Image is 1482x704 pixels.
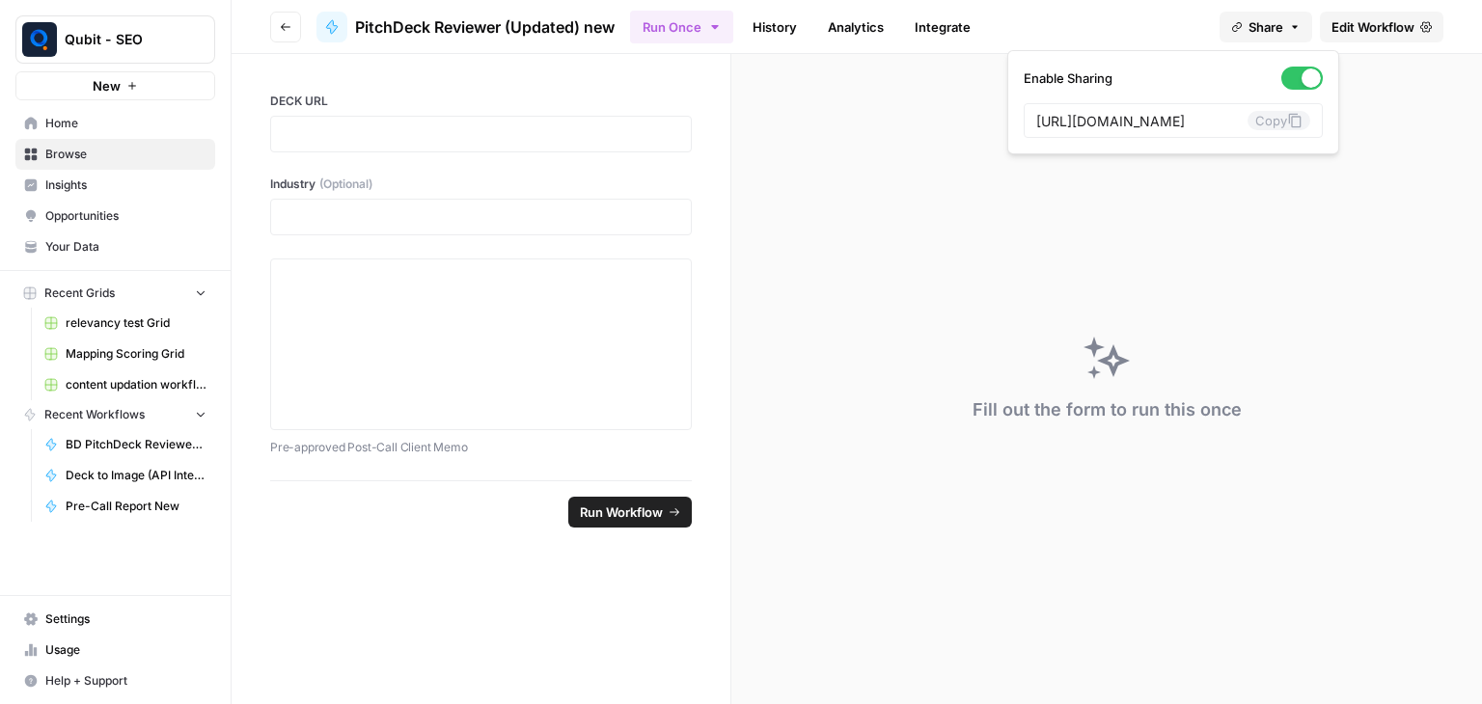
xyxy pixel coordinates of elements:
[15,201,215,231] a: Opportunities
[816,12,895,42] a: Analytics
[1024,67,1323,90] label: Enable Sharing
[270,438,692,457] p: Pre-approved Post-Call Client Memo
[568,497,692,528] button: Run Workflow
[66,345,206,363] span: Mapping Scoring Grid
[36,308,215,338] a: relevancy test Grid
[630,11,733,43] button: Run Once
[1320,12,1443,42] a: Edit Workflow
[44,406,145,423] span: Recent Workflows
[45,610,206,628] span: Settings
[66,498,206,515] span: Pre-Call Report New
[15,665,215,696] button: Help + Support
[36,491,215,522] a: Pre-Call Report New
[36,429,215,460] a: BD PitchDeck Reviewer (Updated)
[270,93,692,110] label: DECK URL
[66,436,206,453] span: BD PitchDeck Reviewer (Updated)
[15,15,215,64] button: Workspace: Qubit - SEO
[45,672,206,690] span: Help + Support
[15,71,215,100] button: New
[15,279,215,308] button: Recent Grids
[580,502,663,522] span: Run Workflow
[15,108,215,139] a: Home
[15,400,215,429] button: Recent Workflows
[1007,50,1339,154] div: Share
[1248,111,1310,130] button: Copy
[66,376,206,393] span: content updation workflow
[45,146,206,163] span: Browse
[15,170,215,201] a: Insights
[903,12,982,42] a: Integrate
[319,176,372,193] span: (Optional)
[1331,17,1414,37] span: Edit Workflow
[44,284,115,302] span: Recent Grids
[355,15,615,39] span: PitchDeck Reviewer (Updated) new
[93,76,121,95] span: New
[15,139,215,170] a: Browse
[36,369,215,400] a: content updation workflow
[45,207,206,225] span: Opportunities
[45,176,206,194] span: Insights
[66,467,206,484] span: Deck to Image (API Integration)
[15,231,215,262] a: Your Data
[36,460,215,491] a: Deck to Image (API Integration)
[45,641,206,659] span: Usage
[45,238,206,256] span: Your Data
[973,396,1242,423] div: Fill out the form to run this once
[36,338,215,369] a: Mapping Scoring Grid
[22,22,57,57] img: Qubit - SEO Logo
[45,115,206,132] span: Home
[741,12,809,42] a: History
[316,12,615,42] a: PitchDeck Reviewer (Updated) new
[1249,17,1283,37] span: Share
[15,604,215,635] a: Settings
[65,30,181,49] span: Qubit - SEO
[270,176,692,193] label: Industry
[15,635,215,665] a: Usage
[66,314,206,332] span: relevancy test Grid
[1220,12,1312,42] button: Share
